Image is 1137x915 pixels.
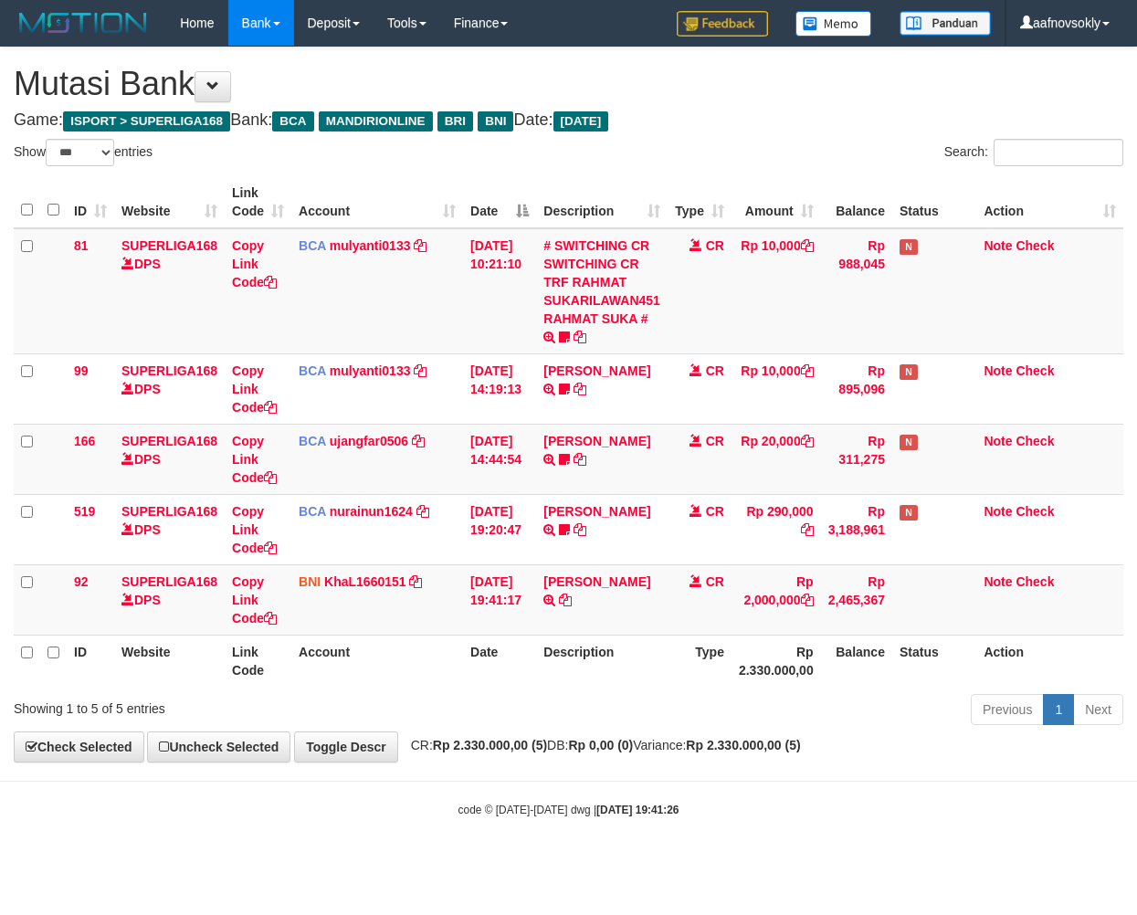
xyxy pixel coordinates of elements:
[994,139,1123,166] input: Search:
[225,176,291,228] th: Link Code: activate to sort column ascending
[478,111,513,131] span: BNI
[414,363,426,378] a: Copy mulyanti0133 to clipboard
[46,139,114,166] select: Showentries
[821,494,892,564] td: Rp 3,188,961
[732,494,821,564] td: Rp 290,000
[574,452,586,467] a: Copy NOVEN ELING PRAYOG to clipboard
[299,504,326,519] span: BCA
[984,363,1012,378] a: Note
[114,424,225,494] td: DPS
[984,434,1012,448] a: Note
[291,176,463,228] th: Account: activate to sort column ascending
[892,176,976,228] th: Status
[976,176,1123,228] th: Action: activate to sort column ascending
[668,635,732,687] th: Type
[568,738,633,752] strong: Rp 0,00 (0)
[463,228,536,354] td: [DATE] 10:21:10
[121,574,217,589] a: SUPERLIGA168
[121,434,217,448] a: SUPERLIGA168
[821,635,892,687] th: Balance
[686,738,800,752] strong: Rp 2.330.000,00 (5)
[225,635,291,687] th: Link Code
[976,635,1123,687] th: Action
[299,363,326,378] span: BCA
[14,9,153,37] img: MOTION_logo.png
[463,635,536,687] th: Date
[458,804,679,816] small: code © [DATE]-[DATE] dwg |
[67,176,114,228] th: ID: activate to sort column ascending
[330,238,411,253] a: mulyanti0133
[971,694,1044,725] a: Previous
[232,238,277,289] a: Copy Link Code
[984,574,1012,589] a: Note
[732,424,821,494] td: Rp 20,000
[14,139,153,166] label: Show entries
[944,139,1123,166] label: Search:
[147,731,290,762] a: Uncheck Selected
[14,731,144,762] a: Check Selected
[121,238,217,253] a: SUPERLIGA168
[536,176,668,228] th: Description: activate to sort column ascending
[114,353,225,424] td: DPS
[801,434,814,448] a: Copy Rp 20,000 to clipboard
[14,692,460,718] div: Showing 1 to 5 of 5 entries
[463,564,536,635] td: [DATE] 19:41:17
[299,574,321,589] span: BNI
[795,11,872,37] img: Button%20Memo.svg
[900,239,918,255] span: Has Note
[232,434,277,485] a: Copy Link Code
[319,111,433,131] span: MANDIRIONLINE
[821,176,892,228] th: Balance
[543,434,650,448] a: [PERSON_NAME]
[1043,694,1074,725] a: 1
[299,434,326,448] span: BCA
[900,11,991,36] img: panduan.png
[1016,434,1054,448] a: Check
[232,363,277,415] a: Copy Link Code
[553,111,609,131] span: [DATE]
[596,804,679,816] strong: [DATE] 19:41:26
[299,238,326,253] span: BCA
[706,434,724,448] span: CR
[1016,363,1054,378] a: Check
[463,176,536,228] th: Date: activate to sort column descending
[121,363,217,378] a: SUPERLIGA168
[437,111,473,131] span: BRI
[433,738,547,752] strong: Rp 2.330.000,00 (5)
[412,434,425,448] a: Copy ujangfar0506 to clipboard
[402,738,801,752] span: CR: DB: Variance:
[732,564,821,635] td: Rp 2,000,000
[67,635,114,687] th: ID
[74,574,89,589] span: 92
[543,363,650,378] a: [PERSON_NAME]
[706,363,724,378] span: CR
[232,504,277,555] a: Copy Link Code
[416,504,429,519] a: Copy nurainun1624 to clipboard
[543,504,650,519] a: [PERSON_NAME]
[574,330,586,344] a: Copy # SWITCHING CR SWITCHING CR TRF RAHMAT SUKARILAWAN451 RAHMAT SUKA # to clipboard
[74,363,89,378] span: 99
[801,238,814,253] a: Copy Rp 10,000 to clipboard
[1016,238,1054,253] a: Check
[574,382,586,396] a: Copy MUHAMMAD REZA to clipboard
[114,564,225,635] td: DPS
[900,435,918,450] span: Has Note
[74,504,95,519] span: 519
[74,238,89,253] span: 81
[801,522,814,537] a: Copy Rp 290,000 to clipboard
[821,353,892,424] td: Rp 895,096
[984,504,1012,519] a: Note
[668,176,732,228] th: Type: activate to sort column ascending
[63,111,230,131] span: ISPORT > SUPERLIGA168
[706,238,724,253] span: CR
[463,494,536,564] td: [DATE] 19:20:47
[706,504,724,519] span: CR
[114,494,225,564] td: DPS
[14,111,1123,130] h4: Game: Bank: Date:
[801,593,814,607] a: Copy Rp 2,000,000 to clipboard
[732,176,821,228] th: Amount: activate to sort column ascending
[409,574,422,589] a: Copy KhaL1660151 to clipboard
[121,504,217,519] a: SUPERLIGA168
[232,574,277,626] a: Copy Link Code
[559,593,572,607] a: Copy HAFIZH KURNIAWAN to clipboard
